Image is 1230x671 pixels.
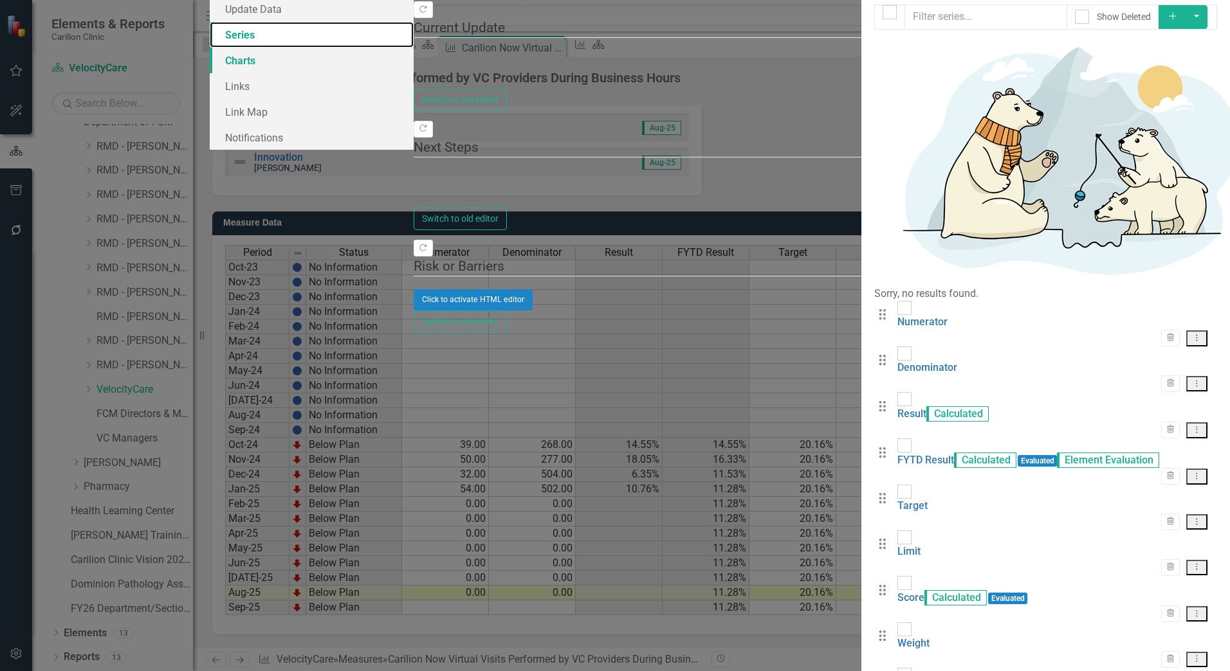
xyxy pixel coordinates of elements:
button: Click to activate HTML editor [414,289,533,310]
input: Filter series... [904,4,1067,30]
span: Calculated [924,590,987,605]
legend: Next Steps [414,138,861,157]
a: Numerator [897,316,948,328]
span: Calculated [954,452,1016,468]
button: Switch to old editor [414,310,507,333]
legend: Risk or Barriers [414,256,861,276]
a: Result [897,407,926,420]
span: Evaluated [988,593,1028,604]
button: Switch to old editor [414,89,507,111]
button: Switch to old editor [414,208,507,230]
a: Denominator [897,361,957,373]
span: Element Evaluation [1057,452,1159,468]
a: Link Map [210,99,414,125]
a: Charts [210,48,414,73]
a: Limit [897,545,921,557]
a: FYTD Result [897,454,954,466]
a: Series [210,22,414,48]
a: Links [210,73,414,99]
a: Score [897,591,924,604]
div: Sorry, no results found. [874,287,1217,301]
a: Weight [897,637,930,649]
a: Target [897,499,928,512]
span: Evaluated [1018,455,1058,467]
span: Calculated [926,406,989,422]
legend: Current Update [414,18,861,38]
div: Show Deleted [1097,10,1151,23]
a: Notifications [210,125,414,150]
